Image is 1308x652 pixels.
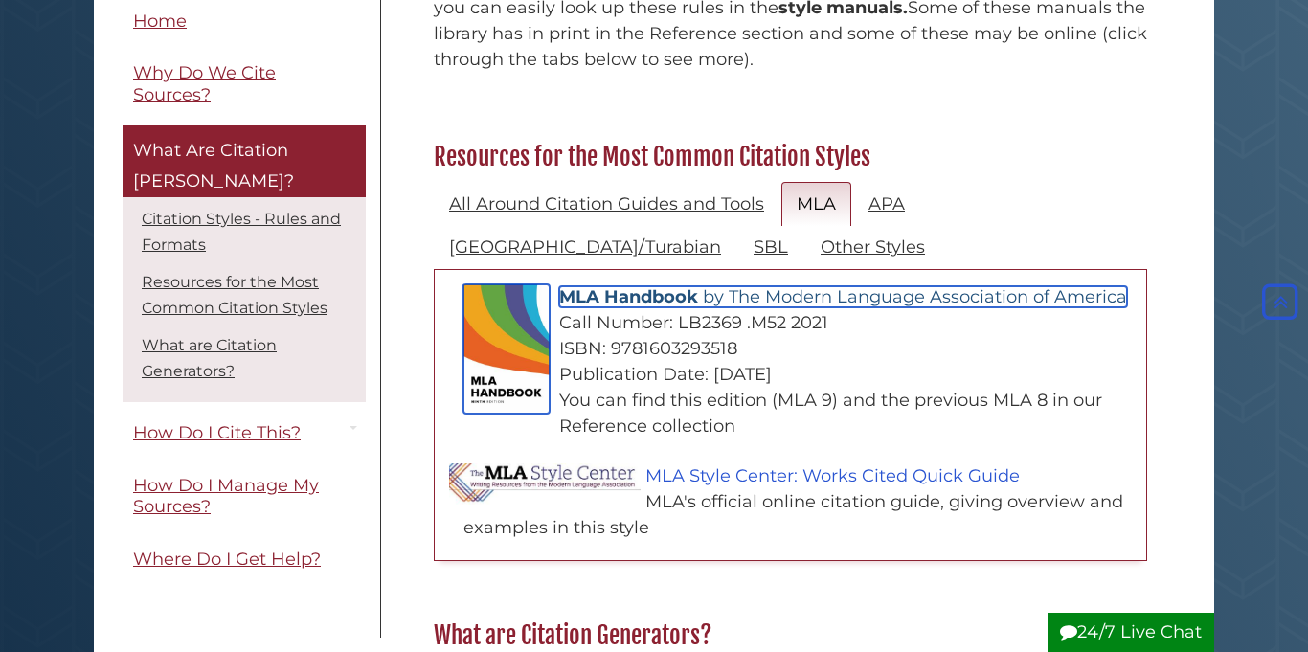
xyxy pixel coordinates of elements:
span: How Do I Manage My Sources? [133,475,319,518]
span: MLA Handbook [559,286,698,307]
h2: Resources for the Most Common Citation Styles [424,142,1157,172]
a: MLA [781,182,851,227]
a: APA [853,182,920,227]
a: [GEOGRAPHIC_DATA]/Turabian [434,225,736,270]
a: SBL [738,225,803,270]
a: How Do I Manage My Sources? [123,464,366,528]
span: Home [133,11,187,32]
div: Call Number: LB2369 .M52 2021 [463,310,1137,336]
a: What are Citation Generators? [142,337,277,381]
div: MLA's official online citation guide, giving overview and examples in this style [463,489,1137,541]
a: Other Styles [805,225,940,270]
a: Citation Styles - Rules and Formats [142,211,341,255]
div: ISBN: 9781603293518 [463,336,1137,362]
a: All Around Citation Guides and Tools [434,182,779,227]
button: 24/7 Live Chat [1048,613,1214,652]
a: Why Do We Cite Sources? [123,53,366,117]
a: Where Do I Get Help? [123,538,366,581]
span: How Do I Cite This? [133,423,301,444]
a: Resources for the Most Common Citation Styles [142,274,327,318]
img: Logo - Text in black and maroon lettering against a white background with a colorful square desig... [449,463,641,511]
a: Back to Top [1257,291,1303,312]
a: MLA Handbook by The Modern Language Association of America [559,286,1127,307]
a: How Do I Cite This? [123,413,366,456]
a: What Are Citation [PERSON_NAME]? [123,126,366,198]
span: by [703,286,724,307]
span: The Modern Language Association of America [729,286,1127,307]
h2: What are Citation Generators? [424,620,1157,651]
a: Logo - Text in black and maroon lettering against a white background with a colorful square desig... [645,465,1020,486]
div: You can find this edition (MLA 9) and the previous MLA 8 in our Reference collection [463,388,1137,439]
span: Why Do We Cite Sources? [133,63,276,106]
span: Where Do I Get Help? [133,549,321,570]
div: Publication Date: [DATE] [463,362,1137,388]
span: What Are Citation [PERSON_NAME]? [133,141,294,192]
